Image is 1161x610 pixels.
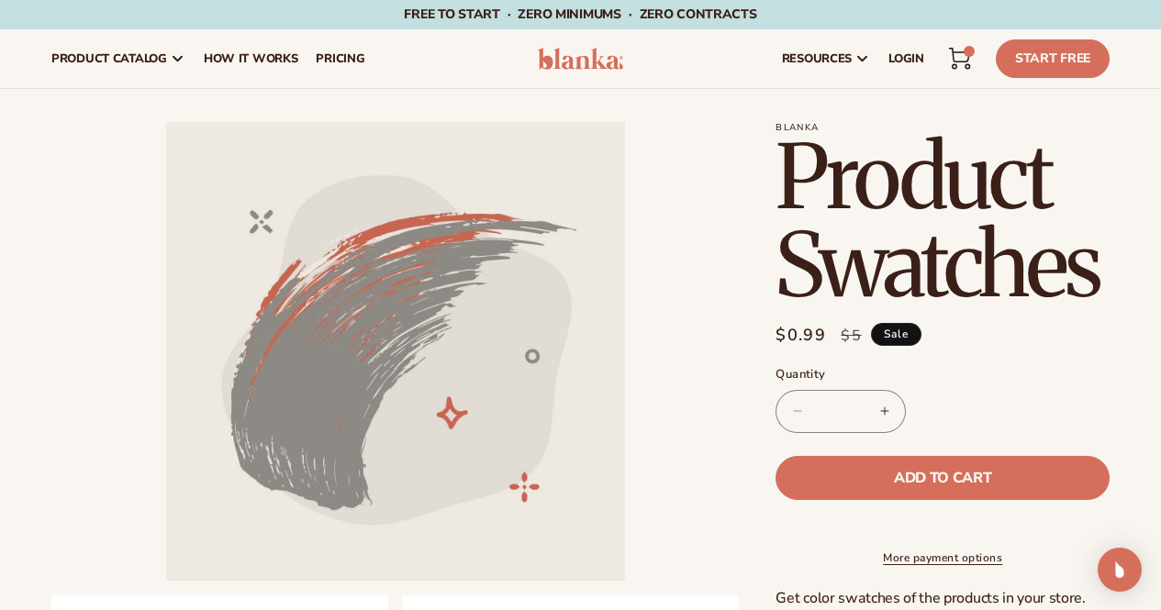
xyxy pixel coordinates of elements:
[195,29,307,88] a: How It Works
[871,323,921,346] span: Sale
[776,366,1110,384] label: Quantity
[42,29,195,88] a: product catalog
[776,589,1110,608] p: Get color swatches of the products in your store.
[316,51,364,66] span: pricing
[776,549,1110,566] a: More payment options
[538,48,624,70] img: logo
[1098,548,1142,592] div: Open Intercom Messenger
[307,29,374,88] a: pricing
[776,133,1110,309] h1: Product Swatches
[996,39,1110,78] a: Start Free
[894,471,991,485] span: Add to cart
[204,51,298,66] span: How It Works
[773,29,879,88] a: resources
[776,456,1110,500] button: Add to cart
[776,323,826,348] span: $0.99
[782,51,852,66] span: resources
[51,51,167,66] span: product catalog
[879,29,933,88] a: LOGIN
[404,6,756,23] span: Free to start · ZERO minimums · ZERO contracts
[888,51,924,66] span: LOGIN
[841,325,862,347] s: $5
